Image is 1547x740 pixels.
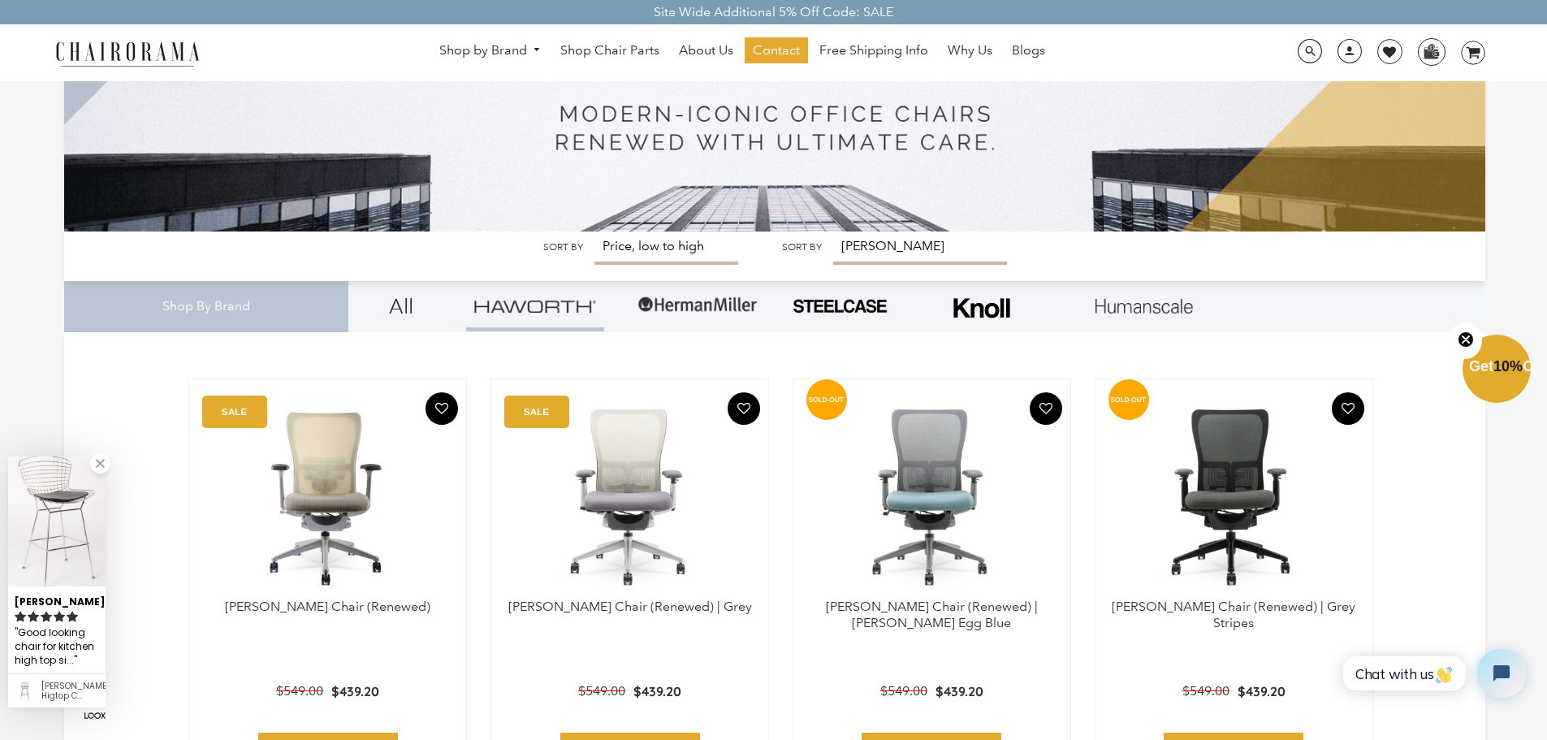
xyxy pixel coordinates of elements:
[474,300,596,312] img: Group_4be16a4b-c81a-4a6e-a540-764d0a8faf6e.png
[633,683,681,699] span: $439.20
[1112,599,1355,631] a: [PERSON_NAME] Chair (Renewed) | Grey Stripes
[782,241,822,253] label: Sort by
[1419,39,1444,63] img: WhatsApp_Image_2024-07-12_at_16.23.01.webp
[1493,358,1523,374] span: 10%
[15,625,99,669] div: Good looking chair for kitchen high top sittings.
[1110,395,1146,403] text: SOLD-OUT
[1112,396,1356,599] img: Zody Chair (Renewed) | Grey Stripes - chairorama
[728,392,760,425] button: Add To Wishlist
[8,457,106,586] img: Jenny G. review of Harry Bertioa Higtop Chair (Renewed)
[431,38,550,63] a: Shop by Brand
[826,599,1038,631] a: [PERSON_NAME] Chair (Renewed) | [PERSON_NAME] Egg Blue
[1450,322,1482,359] button: Close teaser
[552,37,668,63] a: Shop Chair Parts
[54,611,65,622] svg: rating icon full
[948,42,992,59] span: Why Us
[880,683,927,699] span: $549.00
[41,611,52,622] svg: rating icon full
[1182,683,1229,699] span: $549.00
[949,288,1014,329] img: Frame_4.png
[46,39,209,67] img: chairorama
[278,37,1207,67] nav: DesktopNavigation
[936,683,983,699] span: $439.20
[745,37,808,63] a: Contact
[15,589,99,609] div: [PERSON_NAME]
[819,42,928,59] span: Free Shipping Info
[810,396,1054,599] img: Zody Chair (Renewed) | Robin Egg Blue - chairorama
[753,42,800,59] span: Contact
[810,396,1054,599] a: Zody Chair (Renewed) | Robin Egg Blue - chairorama Zody Chair (Renewed) | Robin Egg Blue - chairo...
[543,241,583,253] label: Sort by
[1469,358,1544,374] span: Get Off
[524,406,549,417] text: SALE
[508,396,752,599] img: Zody Chair (Renewed) | Grey - chairorama
[1463,336,1531,405] div: Get10%OffClose teaser
[1325,635,1540,712] iframe: Tidio Chat
[1012,42,1045,59] span: Blogs
[671,37,741,63] a: About Us
[222,406,247,417] text: SALE
[1030,392,1062,425] button: Add To Wishlist
[205,396,450,599] a: Zody Chair (Renewed) - chairorama Zody Chair (Renewed) - chairorama
[940,37,1000,63] a: Why Us
[64,281,348,332] div: Shop By Brand
[15,611,26,622] svg: rating icon full
[28,611,39,622] svg: rating icon full
[811,37,936,63] a: Free Shipping Info
[1112,396,1356,599] a: Zody Chair (Renewed) | Grey Stripes - chairorama Zody Chair (Renewed) | Grey Stripes - chairorama
[205,396,450,599] img: Zody Chair (Renewed) - chairorama
[225,599,430,614] a: [PERSON_NAME] Chair (Renewed)
[426,392,458,425] button: Add To Wishlist
[508,599,752,614] a: [PERSON_NAME] Chair (Renewed) | Grey
[791,297,888,315] img: PHOTO-2024-07-09-00-53-10-removebg-preview.png
[1238,683,1286,699] span: $439.20
[578,683,625,699] span: $549.00
[508,396,752,599] a: Zody Chair (Renewed) | Grey - chairorama Zody Chair (Renewed) | Grey - chairorama
[67,611,78,622] svg: rating icon full
[679,42,733,59] span: About Us
[331,683,379,699] span: $439.20
[808,395,843,403] text: SOLD-OUT
[637,281,758,330] img: Group-1.png
[361,281,442,331] a: All
[1332,392,1364,425] button: Add To Wishlist
[1095,299,1193,314] img: Layer_1_1.png
[276,683,323,699] span: $549.00
[560,42,659,59] span: Shop Chair Parts
[41,682,99,701] div: Harry Bertioa Higtop Chair (Renewed)
[1004,37,1053,63] a: Blogs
